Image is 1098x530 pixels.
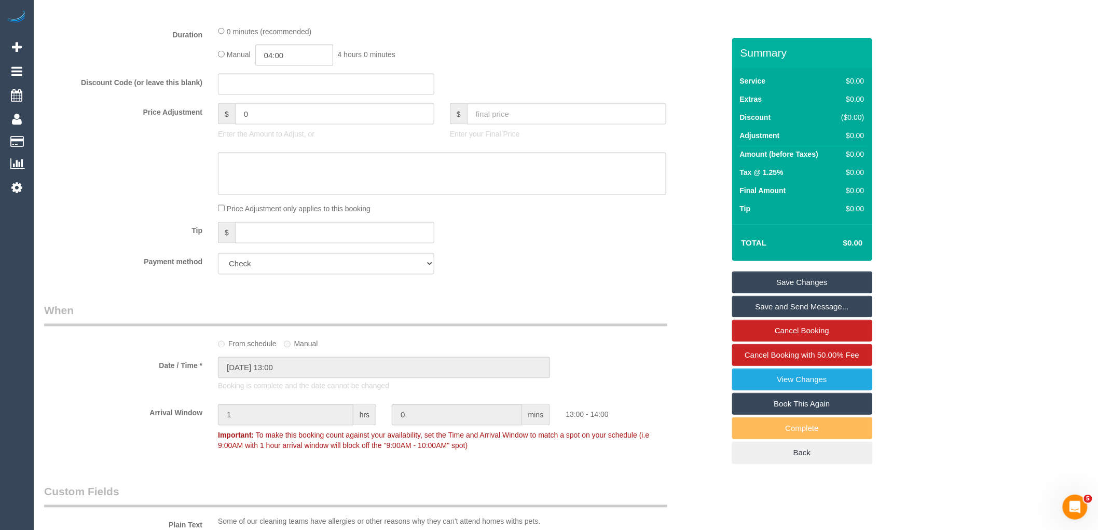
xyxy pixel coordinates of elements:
span: Cancel Booking with 50.00% Fee [745,350,859,359]
div: $0.00 [837,94,864,104]
p: Enter the Amount to Adjust, or [218,129,434,140]
a: Cancel Booking [732,320,872,342]
label: Tip [740,203,751,214]
legend: When [44,303,667,327]
label: Date / Time * [36,357,210,371]
a: Book This Again [732,393,872,415]
span: 0 minutes (recommended) [227,28,311,36]
h3: Summary [740,47,867,59]
div: $0.00 [837,185,864,196]
input: From schedule [218,341,225,348]
input: final price [467,103,666,125]
a: View Changes [732,369,872,390]
span: Price Adjustment only applies to this booking [227,205,370,213]
input: DD/MM/YYYY HH:MM [218,357,550,378]
span: mins [522,404,551,426]
p: Some of our cleaning teams have allergies or other reasons why they can't attend homes withs pets. [218,517,666,527]
div: $0.00 [837,76,864,86]
div: $0.00 [837,203,864,214]
span: 5 [1084,495,1092,503]
label: Tip [36,222,210,236]
a: Back [732,442,872,464]
iframe: Intercom live chat [1063,495,1088,520]
div: 13:00 - 14:00 [558,404,732,420]
label: From schedule [218,335,277,349]
img: Automaid Logo [6,10,27,25]
h4: $0.00 [812,239,862,248]
label: Price Adjustment [36,103,210,117]
label: Extras [740,94,762,104]
p: Booking is complete and the date cannot be changed [218,381,666,391]
span: Manual [227,51,251,59]
label: Discount [740,112,771,123]
span: To make this booking count against your availability, set the Time and Arrival Window to match a ... [218,431,649,450]
label: Adjustment [740,130,780,141]
input: Manual [284,341,291,348]
label: Payment method [36,253,210,267]
label: Discount Code (or leave this blank) [36,74,210,88]
a: Save and Send Message... [732,296,872,318]
label: Final Amount [740,185,786,196]
label: Duration [36,26,210,40]
span: $ [450,103,467,125]
div: ($0.00) [837,112,864,123]
div: $0.00 [837,130,864,141]
label: Service [740,76,766,86]
legend: Custom Fields [44,484,667,508]
a: Save Changes [732,271,872,293]
div: $0.00 [837,149,864,159]
a: Cancel Booking with 50.00% Fee [732,344,872,366]
span: hrs [353,404,376,426]
label: Amount (before Taxes) [740,149,818,159]
label: Tax @ 1.25% [740,167,784,178]
strong: Important: [218,431,254,440]
span: $ [218,103,235,125]
span: $ [218,222,235,243]
label: Manual [284,335,318,349]
div: $0.00 [837,167,864,178]
label: Arrival Window [36,404,210,418]
strong: Total [742,238,767,247]
p: Enter your Final Price [450,129,666,140]
span: 4 hours 0 minutes [338,51,395,59]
